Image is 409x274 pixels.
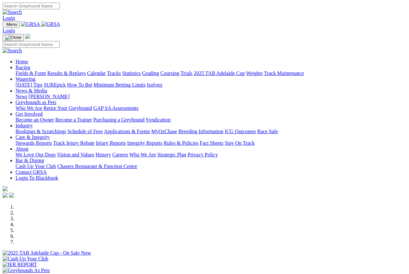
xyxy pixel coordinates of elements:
[9,193,14,198] img: twitter.svg
[44,82,66,88] a: SUREpick
[16,146,28,152] a: About
[16,134,50,140] a: Care & Integrity
[96,140,126,146] a: Injury Reports
[87,70,106,76] a: Calendar
[16,111,43,117] a: Get Involved
[67,129,102,134] a: Schedule of Fees
[21,21,40,27] img: GRSA
[16,70,406,76] div: Racing
[3,3,60,9] input: Search
[16,94,406,100] div: News & Media
[3,256,48,262] img: Cash Up Your Club
[16,70,46,76] a: Fields & Form
[16,158,44,163] a: Bar & Dining
[160,70,179,76] a: Coursing
[3,41,60,48] input: Search
[95,152,111,157] a: History
[3,250,91,256] img: 2025 TAB Adelaide Cup - On Sale Now
[257,129,278,134] a: Race Safe
[67,82,92,88] a: How To Bet
[188,152,218,157] a: Privacy Policy
[3,28,15,33] a: Login
[246,70,263,76] a: Weights
[41,21,60,27] img: GRSA
[55,117,92,122] a: Become a Trainer
[44,105,92,111] a: Retire Your Greyhound
[93,117,145,122] a: Purchasing a Greyhound
[107,70,121,76] a: Tracks
[178,129,223,134] a: Breeding Information
[57,163,137,169] a: Chasers Restaurant & Function Centre
[112,152,128,157] a: Careers
[93,105,139,111] a: GAP SA Assessments
[28,94,70,99] a: [PERSON_NAME]
[16,105,42,111] a: Who We Are
[127,140,162,146] a: Integrity Reports
[3,268,50,273] img: Greyhounds As Pets
[122,70,141,76] a: Statistics
[16,117,54,122] a: Become an Owner
[151,129,177,134] a: MyOzChase
[16,163,56,169] a: Cash Up Your Club
[16,169,47,175] a: Contact GRSA
[16,105,406,111] div: Greyhounds as Pets
[3,48,22,54] img: Search
[16,82,406,88] div: Wagering
[129,152,156,157] a: Who We Are
[5,35,21,40] img: Close
[57,152,94,157] a: Vision and Values
[3,262,37,268] img: IER REPORT
[16,88,47,93] a: News & Media
[180,70,192,76] a: Trials
[104,129,150,134] a: Applications & Forms
[164,140,199,146] a: Rules & Policies
[16,129,66,134] a: Bookings & Scratchings
[16,82,42,88] a: [DATE] Tips
[16,76,36,82] a: Wagering
[147,82,162,88] a: Isolynx
[146,117,170,122] a: Syndication
[16,152,406,158] div: About
[3,9,22,15] img: Search
[264,70,304,76] a: Track Maintenance
[142,70,159,76] a: Grading
[25,34,30,39] img: logo-grsa-white.png
[16,123,33,128] a: Industry
[16,163,406,169] div: Bar & Dining
[225,140,254,146] a: Stay On Track
[16,100,56,105] a: Greyhounds as Pets
[3,15,15,21] a: Login
[16,117,406,123] div: Get Involved
[47,70,86,76] a: Results & Replays
[16,140,406,146] div: Care & Integrity
[16,152,56,157] a: We Love Our Dogs
[16,175,58,181] a: Login To Blackbook
[16,140,52,146] a: Stewards Reports
[194,70,245,76] a: 2025 TAB Adelaide Cup
[93,82,145,88] a: Minimum Betting Limits
[200,140,223,146] a: Fact Sheets
[3,21,20,28] button: Toggle navigation
[3,34,24,41] button: Toggle navigation
[6,22,17,27] span: Menu
[3,193,8,198] img: facebook.svg
[3,186,8,191] img: logo-grsa-white.png
[16,65,30,70] a: Racing
[157,152,186,157] a: Strategic Plan
[16,94,27,99] a: News
[225,129,256,134] a: ICG Outcomes
[16,59,28,64] a: Home
[53,140,94,146] a: Track Injury Rebate
[16,129,406,134] div: Industry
